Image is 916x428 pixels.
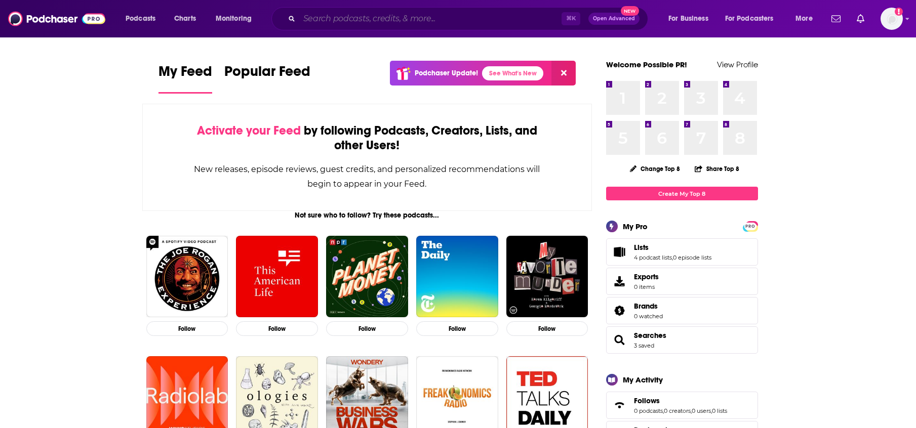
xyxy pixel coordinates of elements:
[634,283,659,290] span: 0 items
[142,211,592,220] div: Not sure who to follow? Try these podcasts...
[606,268,758,295] a: Exports
[668,12,708,26] span: For Business
[146,236,228,318] img: The Joe Rogan Experience
[712,407,727,414] a: 0 lists
[224,63,310,94] a: Popular Feed
[881,8,903,30] span: Logged in as KatieC
[634,302,658,311] span: Brands
[610,333,630,347] a: Searches
[197,123,301,138] span: Activate your Feed
[209,11,265,27] button: open menu
[610,304,630,318] a: Brands
[610,398,630,412] a: Follows
[634,243,711,252] a: Lists
[606,187,758,200] a: Create My Top 8
[610,245,630,259] a: Lists
[663,407,664,414] span: ,
[673,254,711,261] a: 0 episode lists
[744,222,756,230] a: PRO
[158,63,212,94] a: My Feed
[624,162,687,175] button: Change Top 8
[881,8,903,30] button: Show profile menu
[126,12,155,26] span: Podcasts
[788,11,825,27] button: open menu
[623,375,663,384] div: My Activity
[593,16,635,21] span: Open Advanced
[634,302,663,311] a: Brands
[482,66,543,80] a: See What's New
[506,321,588,336] button: Follow
[744,223,756,230] span: PRO
[326,321,408,336] button: Follow
[621,6,639,16] span: New
[634,272,659,281] span: Exports
[717,60,758,69] a: View Profile
[588,13,640,25] button: Open AdvancedNew
[236,236,318,318] img: This American Life
[691,407,692,414] span: ,
[672,254,673,261] span: ,
[168,11,202,27] a: Charts
[415,69,478,77] p: Podchaser Update!
[236,321,318,336] button: Follow
[895,8,903,16] svg: Add a profile image
[416,321,498,336] button: Follow
[562,12,580,25] span: ⌘ K
[694,159,740,179] button: Share Top 8
[634,331,666,340] a: Searches
[146,321,228,336] button: Follow
[606,392,758,419] span: Follows
[661,11,721,27] button: open menu
[881,8,903,30] img: User Profile
[623,222,648,231] div: My Pro
[634,396,727,405] a: Follows
[719,11,788,27] button: open menu
[853,10,868,27] a: Show notifications dropdown
[634,342,654,349] a: 3 saved
[795,12,813,26] span: More
[711,407,712,414] span: ,
[827,10,845,27] a: Show notifications dropdown
[634,313,663,320] a: 0 watched
[326,236,408,318] img: Planet Money
[634,243,649,252] span: Lists
[299,11,562,27] input: Search podcasts, credits, & more...
[610,274,630,288] span: Exports
[692,407,711,414] a: 0 users
[216,12,252,26] span: Monitoring
[506,236,588,318] img: My Favorite Murder with Karen Kilgariff and Georgia Hardstark
[118,11,169,27] button: open menu
[725,12,774,26] span: For Podcasters
[224,63,310,86] span: Popular Feed
[664,407,691,414] a: 0 creators
[606,60,687,69] a: Welcome Possible PR!
[193,123,541,153] div: by following Podcasts, Creators, Lists, and other Users!
[606,238,758,266] span: Lists
[634,396,660,405] span: Follows
[634,254,672,261] a: 4 podcast lists
[634,407,663,414] a: 0 podcasts
[8,9,105,28] img: Podchaser - Follow, Share and Rate Podcasts
[606,326,758,354] span: Searches
[281,7,658,30] div: Search podcasts, credits, & more...
[193,162,541,191] div: New releases, episode reviews, guest credits, and personalized recommendations will begin to appe...
[606,297,758,324] span: Brands
[416,236,498,318] img: The Daily
[174,12,196,26] span: Charts
[158,63,212,86] span: My Feed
